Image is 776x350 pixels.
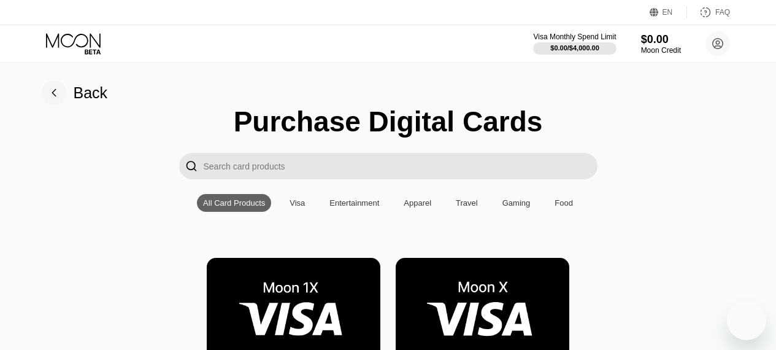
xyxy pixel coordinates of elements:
div: $0.00 [641,33,681,46]
div: Travel [456,198,478,208]
div: Purchase Digital Cards [234,105,543,138]
div:  [179,153,204,179]
div: Travel [450,194,484,212]
div: Food [555,198,573,208]
div:  [185,159,198,173]
div: Apparel [398,194,437,212]
div: Gaming [502,198,531,208]
div: All Card Products [203,198,265,208]
div: Entertainment [323,194,385,212]
div: Visa Monthly Spend Limit [533,33,616,41]
div: $0.00Moon Credit [641,33,681,55]
div: FAQ [715,8,730,17]
div: Entertainment [329,198,379,208]
div: Gaming [496,194,537,212]
div: Back [42,80,108,105]
div: Back [74,84,108,102]
div: Apparel [404,198,431,208]
input: Search card products [204,153,597,179]
div: EN [663,8,673,17]
div: Visa Monthly Spend Limit$0.00/$4,000.00 [533,33,616,55]
div: EN [650,6,687,18]
div: Visa [290,198,305,208]
div: FAQ [687,6,730,18]
div: Moon Credit [641,46,681,55]
div: $0.00 / $4,000.00 [550,44,599,52]
iframe: Button to launch messaging window [727,301,766,340]
div: All Card Products [197,194,271,212]
div: Food [548,194,579,212]
div: Visa [283,194,311,212]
